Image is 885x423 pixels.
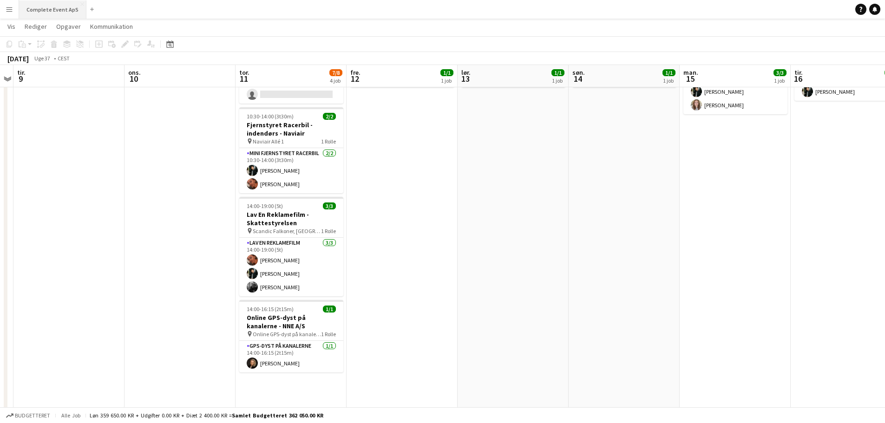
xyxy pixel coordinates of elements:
[774,77,786,84] div: 1 job
[349,73,361,84] span: 12
[253,138,284,145] span: Naviair Allé 1
[247,113,294,120] span: 10:30-14:00 (3t30m)
[682,73,698,84] span: 15
[663,77,675,84] div: 1 job
[247,306,294,312] span: 14:00-16:15 (2t15m)
[321,138,336,145] span: 1 Rolle
[330,77,342,84] div: 4 job
[239,341,343,372] app-card-role: GPS-dyst på kanalerne1/114:00-16:15 (2t15m)[PERSON_NAME]
[321,228,336,234] span: 1 Rolle
[774,69,787,76] span: 3/3
[323,306,336,312] span: 1/1
[5,410,52,421] button: Budgetteret
[239,107,343,193] app-job-card: 10:30-14:00 (3t30m)2/2Fjernstyret Racerbil - indendørs - Naviair Naviair Allé 11 RolleMini Fjerns...
[52,20,85,33] a: Opgaver
[239,121,343,137] h3: Fjernstyret Racerbil - indendørs - Naviair
[7,54,29,63] div: [DATE]
[793,73,803,84] span: 16
[31,55,54,62] span: Uge 37
[90,412,323,419] div: Løn 359 650.00 KR + Udgifter 0.00 KR + Diæt 2 400.00 KR =
[571,73,585,84] span: 14
[441,77,453,84] div: 1 job
[15,412,50,419] span: Budgetteret
[662,69,675,76] span: 1/1
[4,20,19,33] a: Vis
[90,22,133,31] span: Kommunikation
[239,210,343,227] h3: Lav En Reklamefilm - Skattestyrelsen
[239,313,343,330] h3: Online GPS-dyst på kanalerne - NNE A/S
[794,68,803,77] span: tir.
[238,73,249,84] span: 11
[58,55,70,62] div: CEST
[86,20,137,33] a: Kommunikation
[551,69,564,76] span: 1/1
[683,68,698,77] span: man.
[350,68,361,77] span: fre.
[440,69,453,76] span: 1/1
[239,148,343,193] app-card-role: Mini Fjernstyret Racerbil2/210:30-14:00 (3t30m)[PERSON_NAME][PERSON_NAME]
[19,0,86,19] button: Complete Event ApS
[17,68,26,77] span: tir.
[461,68,471,77] span: lør.
[321,331,336,338] span: 1 Rolle
[127,73,141,84] span: 10
[239,238,343,296] app-card-role: Lav En Reklamefilm3/314:00-19:00 (5t)[PERSON_NAME][PERSON_NAME][PERSON_NAME]
[16,73,26,84] span: 9
[56,22,81,31] span: Opgaver
[247,202,283,209] span: 14:00-19:00 (5t)
[7,22,15,31] span: Vis
[552,77,564,84] div: 1 job
[25,22,47,31] span: Rediger
[323,113,336,120] span: 2/2
[21,20,51,33] a: Rediger
[239,197,343,296] app-job-card: 14:00-19:00 (5t)3/3Lav En Reklamefilm - Skattestyrelsen Scandic Falkoner, [GEOGRAPHIC_DATA]1 Roll...
[239,300,343,372] app-job-card: 14:00-16:15 (2t15m)1/1Online GPS-dyst på kanalerne - NNE A/S Online GPS-dyst på kanalerne1 RolleG...
[253,331,321,338] span: Online GPS-dyst på kanalerne
[329,69,342,76] span: 7/8
[253,228,321,234] span: Scandic Falkoner, [GEOGRAPHIC_DATA]
[59,412,82,419] span: Alle job
[572,68,585,77] span: søn.
[460,73,471,84] span: 13
[239,68,249,77] span: tor.
[323,202,336,209] span: 3/3
[232,412,323,419] span: Samlet budgetteret 362 050.00 KR
[128,68,141,77] span: ons.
